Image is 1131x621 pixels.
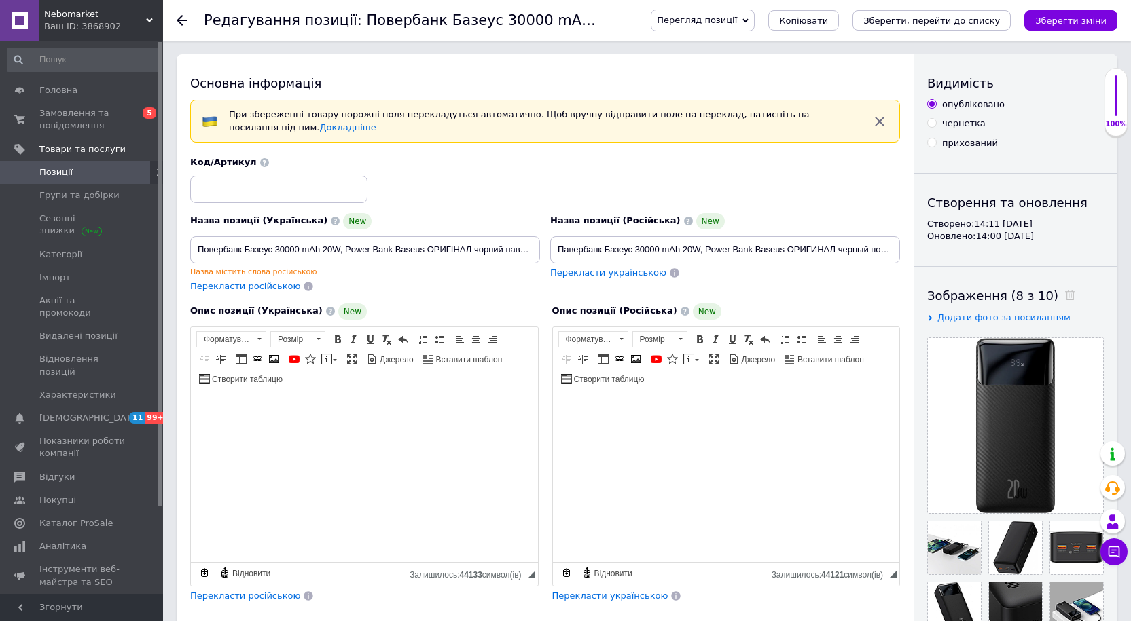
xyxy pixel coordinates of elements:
[708,332,723,347] a: Курсив (Ctrl+I)
[550,236,900,263] input: Наприклад, H&M жіноча сукня зелена 38 розмір вечірня максі з блискітками
[696,213,725,229] span: New
[39,435,126,459] span: Показники роботи компанії
[831,332,846,347] a: По центру
[779,16,828,26] span: Копіювати
[39,412,140,424] span: [DEMOGRAPHIC_DATA]
[197,371,285,386] a: Створити таблицю
[863,16,1000,26] i: Зберегти, перейти до списку
[191,392,538,562] iframe: Редактор, 5F118329-6AA2-4532-A454-EE039A5E0207
[927,287,1104,304] div: Зображення (8 з 10)
[558,331,628,347] a: Форматування
[39,189,120,202] span: Групи та добірки
[197,565,212,580] a: Зробити резервну копію зараз
[210,374,283,385] span: Створити таблицю
[190,75,900,92] div: Основна інформація
[740,354,776,366] span: Джерело
[190,305,323,316] span: Опис позиції (Українська)
[890,571,897,578] span: Потягніть для зміни розмірів
[421,352,505,366] a: Вставити шаблон
[1105,68,1128,136] div: 100% Якість заповнення
[39,143,126,155] span: Товари та послуги
[197,332,253,347] span: Форматування
[727,352,778,366] a: Джерело
[692,332,707,347] a: Жирний (Ctrl+B)
[665,352,680,366] a: Вставити іконку
[39,471,75,483] span: Відгуки
[452,332,467,347] a: По лівому краю
[649,352,664,366] a: Додати відео з YouTube
[39,330,118,342] span: Видалені позиції
[741,332,756,347] a: Видалити форматування
[190,281,300,291] span: Перекласти російською
[190,590,300,601] span: Перекласти російською
[7,48,160,72] input: Пошук
[338,303,367,320] span: New
[39,107,126,132] span: Замовлення та повідомлення
[287,352,302,366] a: Додати відео з YouTube
[39,271,71,284] span: Імпорт
[197,352,212,366] a: Зменшити відступ
[363,332,378,347] a: Підкреслений (Ctrl+U)
[942,98,1005,111] div: опубліковано
[469,332,484,347] a: По центру
[303,352,318,366] a: Вставити іконку
[927,75,1104,92] div: Видимість
[528,571,535,578] span: Потягніть для зміни розмірів
[550,267,666,278] span: Перекласти українською
[1024,10,1117,31] button: Зберегти зміни
[572,374,645,385] span: Створити таблицю
[190,157,257,167] span: Код/Артикул
[575,352,590,366] a: Збільшити відступ
[628,352,643,366] a: Зображення
[39,212,126,237] span: Сезонні знижки
[39,166,73,178] span: Позиції
[552,305,677,316] span: Опис позиції (Російська)
[814,332,829,347] a: По лівому краю
[559,352,574,366] a: Зменшити відступ
[346,332,361,347] a: Курсив (Ctrl+I)
[39,295,126,319] span: Акції та промокоди
[847,332,862,347] a: По правому краю
[681,352,701,366] a: Вставити повідомлення
[410,567,528,580] div: Кiлькiсть символiв
[229,109,809,132] span: При збереженні товару порожні поля перекладуться автоматично. Щоб вручну відправити поле на перек...
[596,352,611,366] a: Таблиця
[783,352,866,366] a: Вставити шаблон
[379,332,394,347] a: Видалити форматування
[942,137,998,149] div: прихований
[706,352,721,366] a: Максимізувати
[852,10,1011,31] button: Зберегти, перейти до списку
[1105,119,1127,129] div: 100%
[942,117,986,130] div: чернетка
[39,353,126,377] span: Відновлення позицій
[927,218,1104,230] div: Створено: 14:11 [DATE]
[1100,538,1128,565] button: Чат з покупцем
[217,565,272,580] a: Відновити
[612,352,627,366] a: Вставити/Редагувати посилання (Ctrl+L)
[778,332,793,347] a: Вставити/видалити нумерований список
[145,412,167,424] span: 99+
[657,15,737,25] span: Перегляд позиції
[559,332,615,347] span: Форматування
[234,352,249,366] a: Таблиця
[395,332,410,347] a: Повернути (Ctrl+Z)
[633,332,674,347] span: Розмір
[190,236,540,263] input: Наприклад, H&M жіноча сукня зелена 38 розмір вечірня максі з блискітками
[432,332,447,347] a: Вставити/видалити маркований список
[330,332,345,347] a: Жирний (Ctrl+B)
[343,213,372,229] span: New
[230,568,270,580] span: Відновити
[190,215,327,225] span: Назва позиції (Українська)
[44,20,163,33] div: Ваш ID: 3868902
[434,354,503,366] span: Вставити шаблон
[319,122,376,132] a: Докладніше
[39,540,86,552] span: Аналітика
[757,332,772,347] a: Повернути (Ctrl+Z)
[39,84,77,96] span: Головна
[39,563,126,588] span: Інструменти веб-майстра та SEO
[485,332,500,347] a: По правому краю
[143,107,156,119] span: 5
[271,332,312,347] span: Розмір
[927,194,1104,211] div: Створення та оновлення
[129,412,145,424] span: 11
